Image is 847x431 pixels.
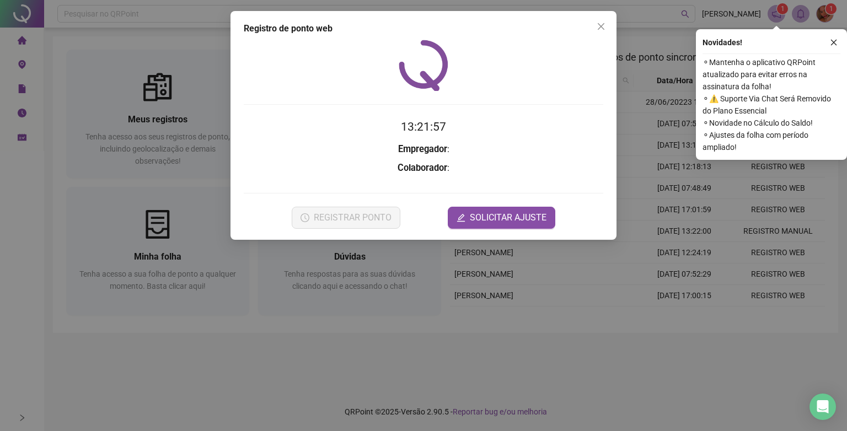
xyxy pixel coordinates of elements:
[292,207,400,229] button: REGISTRAR PONTO
[597,22,605,31] span: close
[592,18,610,35] button: Close
[448,207,555,229] button: editSOLICITAR AJUSTE
[398,163,447,173] strong: Colaborador
[830,39,838,46] span: close
[244,142,603,157] h3: :
[703,56,840,93] span: ⚬ Mantenha o aplicativo QRPoint atualizado para evitar erros na assinatura da folha!
[470,211,546,224] span: SOLICITAR AJUSTE
[244,161,603,175] h3: :
[703,117,840,129] span: ⚬ Novidade no Cálculo do Saldo!
[399,40,448,91] img: QRPoint
[244,22,603,35] div: Registro de ponto web
[810,394,836,420] div: Open Intercom Messenger
[703,129,840,153] span: ⚬ Ajustes da folha com período ampliado!
[401,120,446,133] time: 13:21:57
[457,213,465,222] span: edit
[398,144,447,154] strong: Empregador
[703,93,840,117] span: ⚬ ⚠️ Suporte Via Chat Será Removido do Plano Essencial
[703,36,742,49] span: Novidades !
